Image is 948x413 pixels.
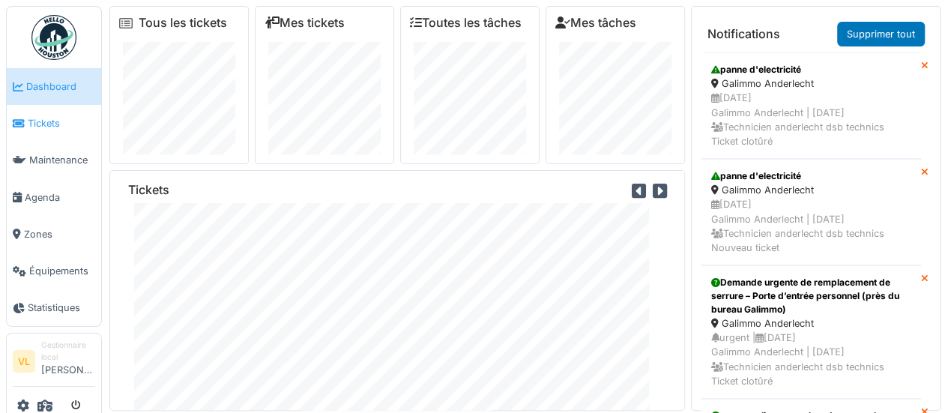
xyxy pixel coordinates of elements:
a: Maintenance [7,142,101,178]
a: panne d'electricité Galimmo Anderlecht [DATE]Galimmo Anderlecht | [DATE] Technicien anderlecht ds... [701,52,921,159]
span: Statistiques [28,301,95,315]
a: Supprimer tout [837,22,925,46]
div: [DATE] Galimmo Anderlecht | [DATE] Technicien anderlecht dsb technics Nouveau ticket [710,197,911,255]
div: panne d'electricité [710,63,911,76]
h6: Tickets [128,183,169,197]
a: Toutes les tâches [410,16,522,30]
span: Équipements [29,264,95,278]
span: Dashboard [26,79,95,94]
div: urgent | [DATE] Galimmo Anderlecht | [DATE] Technicien anderlecht dsb technics Ticket clotûré [710,331,911,388]
li: [PERSON_NAME] [41,340,95,383]
a: Mes tickets [265,16,345,30]
div: [DATE] Galimmo Anderlecht | [DATE] Technicien anderlecht dsb technics Ticket clotûré [710,91,911,148]
a: Mes tâches [555,16,636,30]
a: Agenda [7,179,101,216]
a: Dashboard [7,68,101,105]
h6: Notifications [707,27,779,41]
a: Tickets [7,105,101,142]
div: Gestionnaire local [41,340,95,363]
a: Demande urgente de remplacement de serrure – Porte d’entrée personnel (près du bureau Galimmo) Ga... [701,265,921,399]
div: panne d'electricité [710,169,911,183]
div: Demande urgente de remplacement de serrure – Porte d’entrée personnel (près du bureau Galimmo) [710,276,911,316]
img: Badge_color-CXgf-gQk.svg [31,15,76,60]
a: VL Gestionnaire local[PERSON_NAME] [13,340,95,387]
a: Équipements [7,253,101,289]
div: Galimmo Anderlecht [710,183,911,197]
a: Statistiques [7,289,101,326]
a: Tous les tickets [139,16,227,30]
span: Agenda [25,190,95,205]
a: panne d'electricité Galimmo Anderlecht [DATE]Galimmo Anderlecht | [DATE] Technicien anderlecht ds... [701,159,921,265]
span: Zones [24,227,95,241]
div: Galimmo Anderlecht [710,76,911,91]
div: Galimmo Anderlecht [710,316,911,331]
li: VL [13,350,35,373]
span: Tickets [28,116,95,130]
span: Maintenance [29,153,95,167]
a: Zones [7,216,101,253]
